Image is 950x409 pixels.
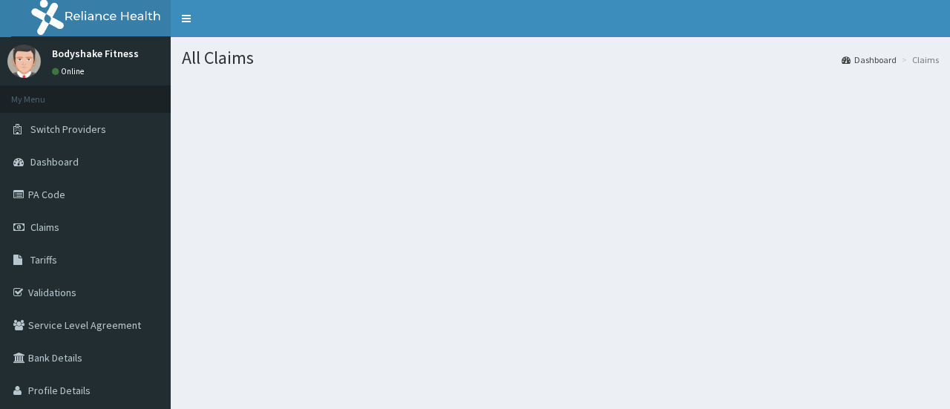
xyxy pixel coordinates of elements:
[30,122,106,136] span: Switch Providers
[7,45,41,78] img: User Image
[182,48,939,68] h1: All Claims
[842,53,897,66] a: Dashboard
[52,66,88,76] a: Online
[30,155,79,168] span: Dashboard
[30,253,57,266] span: Tariffs
[898,53,939,66] li: Claims
[52,48,139,59] p: Bodyshake Fitness
[30,220,59,234] span: Claims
